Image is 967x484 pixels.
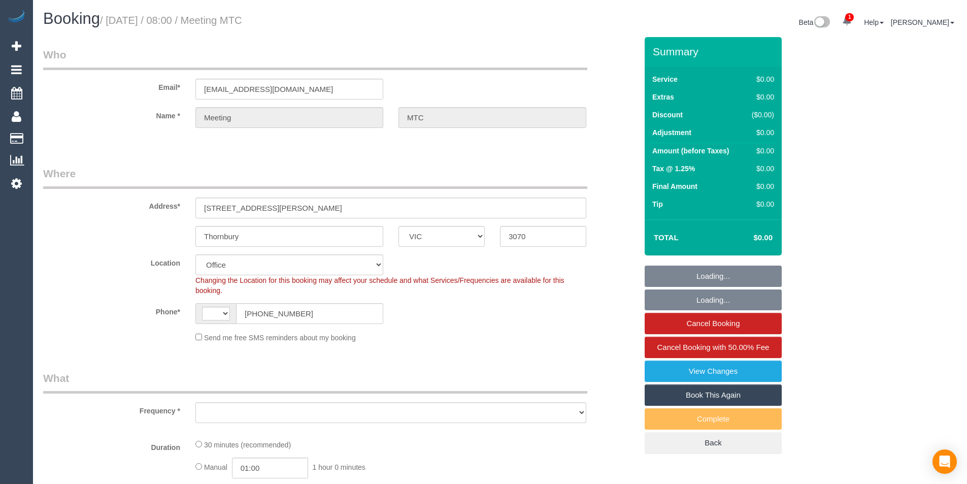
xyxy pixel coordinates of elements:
[747,127,774,138] div: $0.00
[645,337,782,358] a: Cancel Booking with 50.00% Fee
[645,384,782,406] a: Book This Again
[747,74,774,84] div: $0.00
[723,234,773,242] h4: $0.00
[652,127,691,138] label: Adjustment
[747,199,774,209] div: $0.00
[747,110,774,120] div: ($0.00)
[813,16,830,29] img: New interface
[747,146,774,156] div: $0.00
[36,107,188,121] label: Name *
[204,441,291,449] span: 30 minutes (recommended)
[747,181,774,191] div: $0.00
[43,10,100,27] span: Booking
[654,233,679,242] strong: Total
[837,10,857,33] a: 1
[864,18,884,26] a: Help
[204,334,356,342] span: Send me free SMS reminders about my booking
[653,46,777,57] h3: Summary
[932,449,957,474] div: Open Intercom Messenger
[36,254,188,268] label: Location
[845,13,854,21] span: 1
[43,371,587,394] legend: What
[799,18,830,26] a: Beta
[195,107,383,128] input: First Name*
[36,439,188,453] label: Duration
[652,199,663,209] label: Tip
[747,164,774,174] div: $0.00
[36,303,188,317] label: Phone*
[398,107,586,128] input: Last Name*
[645,313,782,334] a: Cancel Booking
[657,343,770,351] span: Cancel Booking with 50.00% Fee
[500,226,586,247] input: Post Code*
[236,303,383,324] input: Phone*
[747,92,774,102] div: $0.00
[645,432,782,454] a: Back
[195,226,383,247] input: Suburb*
[645,361,782,382] a: View Changes
[652,146,729,156] label: Amount (before Taxes)
[204,463,227,471] span: Manual
[891,18,954,26] a: [PERSON_NAME]
[195,79,383,100] input: Email*
[36,198,188,211] label: Address*
[652,181,697,191] label: Final Amount
[652,110,683,120] label: Discount
[652,164,695,174] label: Tax @ 1.25%
[195,276,564,295] span: Changing the Location for this booking may affect your schedule and what Services/Frequencies are...
[43,166,587,189] legend: Where
[36,79,188,92] label: Email*
[100,15,242,26] small: / [DATE] / 08:00 / Meeting MTC
[36,402,188,416] label: Frequency *
[652,74,678,84] label: Service
[313,463,365,471] span: 1 hour 0 minutes
[652,92,674,102] label: Extras
[6,10,26,24] img: Automaid Logo
[43,47,587,70] legend: Who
